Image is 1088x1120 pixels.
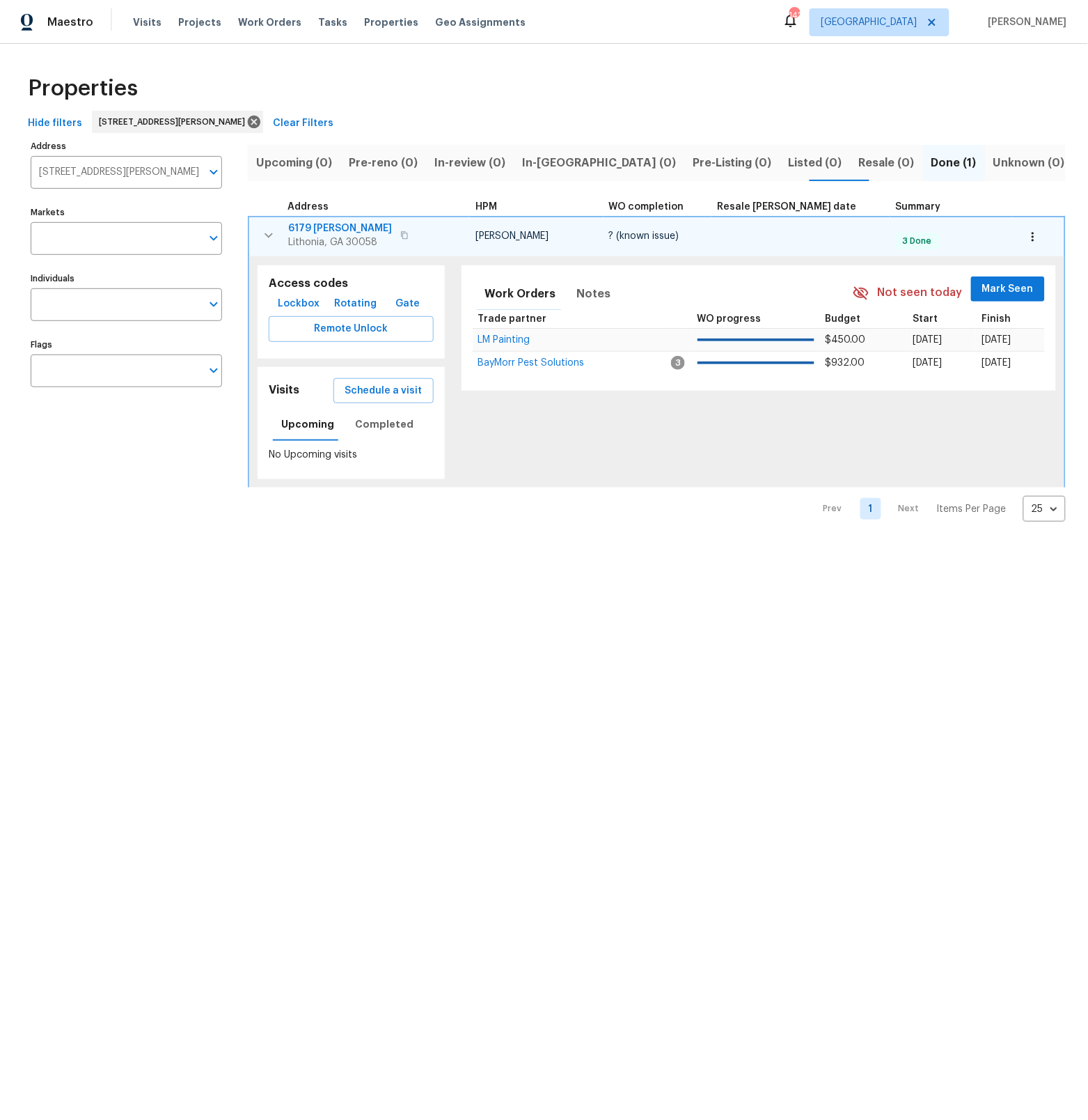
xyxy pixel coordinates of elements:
[913,335,942,345] span: [DATE]
[204,361,223,380] button: Open
[318,17,347,27] span: Tasks
[31,341,222,349] label: Flags
[993,153,1065,173] span: Unknown (0)
[981,335,1011,345] span: [DATE]
[364,15,418,29] span: Properties
[981,358,1011,368] span: [DATE]
[288,221,392,235] span: 6179 [PERSON_NAME]
[204,228,223,248] button: Open
[971,277,1045,302] button: Mark Seen
[133,15,161,29] span: Visits
[204,295,223,314] button: Open
[288,235,392,249] span: Lithonia, GA 30058
[329,291,382,317] button: Rotating
[478,359,585,367] a: BayMorr Pest Solutions
[349,153,418,173] span: Pre-reno (0)
[99,115,251,129] span: [STREET_ADDRESS][PERSON_NAME]
[92,111,263,133] div: [STREET_ADDRESS][PERSON_NAME]
[355,416,413,433] span: Completed
[287,202,329,212] span: Address
[485,284,556,304] span: Work Orders
[671,356,685,370] span: 3
[913,358,942,368] span: [DATE]
[577,284,611,304] span: Notes
[333,378,434,404] button: Schedule a visit
[345,382,423,400] span: Schedule a visit
[31,142,222,150] label: Address
[334,295,377,313] span: Rotating
[47,15,93,29] span: Maestro
[826,358,865,368] span: $932.00
[931,153,977,173] span: Done (1)
[238,15,301,29] span: Work Orders
[860,498,881,520] a: Goto page 1
[31,274,222,283] label: Individuals
[896,202,941,212] span: Summary
[28,115,82,132] span: Hide filters
[1023,491,1066,527] div: 25
[272,291,325,317] button: Lockbox
[22,111,88,137] button: Hide filters
[478,335,530,345] span: LM Painting
[273,115,333,132] span: Clear Filters
[269,448,434,462] p: No Upcoming visits
[826,335,866,345] span: $450.00
[859,153,915,173] span: Resale (0)
[204,162,223,182] button: Open
[983,15,1067,29] span: [PERSON_NAME]
[269,277,434,291] h5: Access codes
[609,202,684,212] span: WO completion
[435,15,526,29] span: Geo Assignments
[28,81,138,95] span: Properties
[178,15,221,29] span: Projects
[269,383,299,398] h5: Visits
[522,153,676,173] span: In-[GEOGRAPHIC_DATA] (0)
[478,358,585,368] span: BayMorr Pest Solutions
[826,314,861,324] span: Budget
[269,316,434,342] button: Remote Unlock
[982,281,1034,298] span: Mark Seen
[878,285,963,301] span: Not seen today
[256,153,332,173] span: Upcoming (0)
[717,202,856,212] span: Resale [PERSON_NAME] date
[913,314,938,324] span: Start
[31,208,222,217] label: Markets
[434,153,505,173] span: In-review (0)
[478,336,530,344] a: LM Painting
[281,416,334,433] span: Upcoming
[897,235,938,247] span: 3 Done
[697,314,762,324] span: WO progress
[789,8,799,22] div: 142
[478,314,547,324] span: Trade partner
[810,496,1066,522] nav: Pagination Navigation
[278,295,320,313] span: Lockbox
[267,111,339,137] button: Clear Filters
[821,15,917,29] span: [GEOGRAPHIC_DATA]
[475,202,497,212] span: HPM
[693,153,772,173] span: Pre-Listing (0)
[981,314,1011,324] span: Finish
[789,153,842,173] span: Listed (0)
[937,502,1007,516] p: Items Per Page
[386,291,430,317] button: Gate
[609,231,679,241] span: ? (known issue)
[475,231,549,241] span: [PERSON_NAME]
[391,295,425,313] span: Gate
[280,320,423,338] span: Remote Unlock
